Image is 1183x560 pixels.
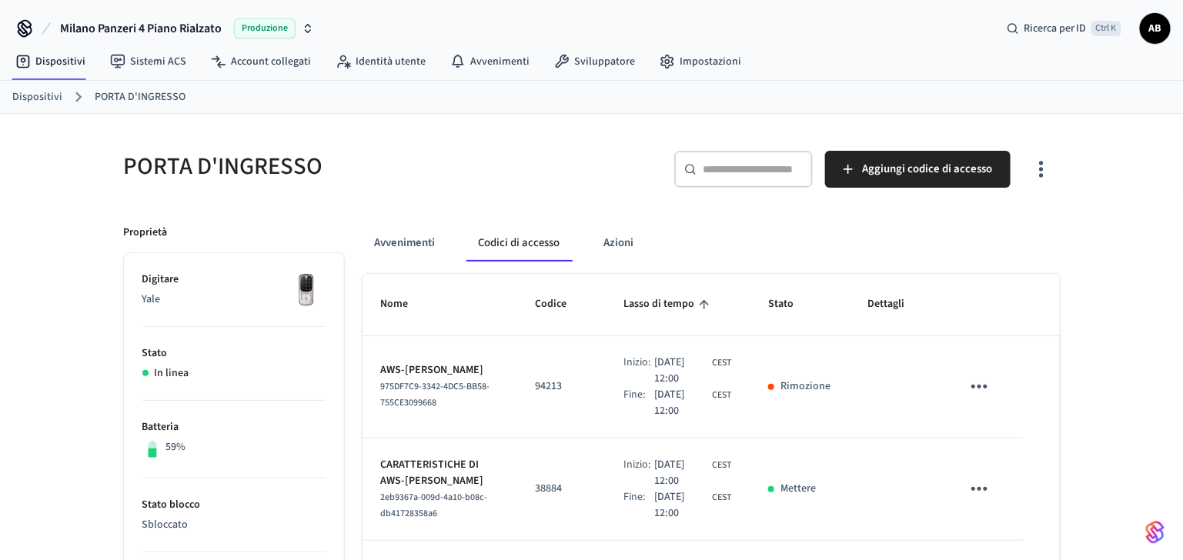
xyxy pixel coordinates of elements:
[623,387,655,419] div: Fine:
[381,292,429,316] span: Nome
[12,89,62,105] a: Dispositivi
[287,272,326,310] img: Serratura intelligente Wi-Fi con touchscreen Yale Assure, nichel satinato, anteriore
[542,48,647,75] a: Sviluppatore
[655,355,710,387] span: [DATE] 12:00
[768,292,794,316] font: Stato
[623,457,655,489] div: Inizio:
[1146,520,1165,545] img: SeamLogoGradient.69752ec5.svg
[1024,21,1087,36] span: Ricerca per ID
[655,355,732,387] div: Europe/Rome
[1091,21,1121,36] span: Ctrl K
[142,419,326,435] p: Batteria
[165,439,185,455] p: 59%
[655,489,710,522] span: [DATE] 12:00
[862,159,992,179] span: Aggiungi codice di accesso
[142,517,326,533] p: Sbloccato
[155,365,189,382] p: In linea
[142,497,326,513] p: Stato blocco
[35,54,85,69] font: Dispositivi
[535,292,586,316] span: Codice
[381,292,409,316] font: Nome
[655,387,732,419] div: Europe/Rome
[142,345,326,362] p: Stato
[98,48,199,75] a: Sistemi ACS
[712,458,731,472] span: CEST
[231,54,311,69] font: Account collegati
[466,225,573,262] button: Codici di accesso
[655,457,732,489] div: Europe/Rome
[623,489,655,522] div: Fine:
[142,292,326,308] p: Yale
[130,54,186,69] font: Sistemi ACS
[712,388,731,402] span: CEST
[591,225,647,262] button: Azioni
[124,225,168,241] p: Proprietà
[680,54,741,69] font: Impostazioni
[470,54,530,69] font: Avvenimenti
[994,15,1134,42] div: Ricerca per IDCtrl K
[438,48,542,75] a: Avvenimenti
[323,48,438,75] a: Identità utente
[712,491,731,505] span: CEST
[867,292,924,316] span: Dettagli
[825,151,1011,188] button: Aggiungi codice di accesso
[655,457,710,489] span: [DATE] 12:00
[780,481,816,497] p: Mettere
[574,54,635,69] font: Sviluppatore
[655,489,732,522] div: Europe/Rome
[780,378,830,395] p: Rimozione
[1140,13,1171,44] button: AB
[655,387,710,419] span: [DATE] 12:00
[375,236,436,250] font: Avvenimenti
[623,292,714,316] span: Lasso di tempo
[234,18,296,38] span: Produzione
[60,19,222,38] span: Milano Panzeri 4 Piano Rialzato
[535,292,566,316] font: Codice
[768,292,814,316] span: Stato
[867,292,904,316] font: Dettagli
[381,362,499,378] p: AWS-[PERSON_NAME]
[95,89,185,105] a: PORTA D'INGRESSO
[381,491,488,520] span: 2eb9367a-009d-4a10-b08c-db41728358a6
[535,481,586,497] p: 38884
[712,356,731,370] span: CEST
[381,457,499,489] p: CARATTERISTICHE DI AWS-[PERSON_NAME]
[356,54,426,69] font: Identità utente
[142,272,326,288] p: Digitare
[124,151,583,182] h5: PORTA D'INGRESSO
[623,355,655,387] div: Inizio:
[381,380,490,409] span: 975DF7C9-3342-4DC5-BB58-755CE3099668
[1141,15,1169,42] span: AB
[647,48,754,75] a: Impostazioni
[199,48,323,75] a: Account collegati
[363,225,1060,262] div: Esempio di formica
[3,48,98,75] a: Dispositivi
[623,292,694,316] font: Lasso di tempo
[535,378,586,395] p: 94213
